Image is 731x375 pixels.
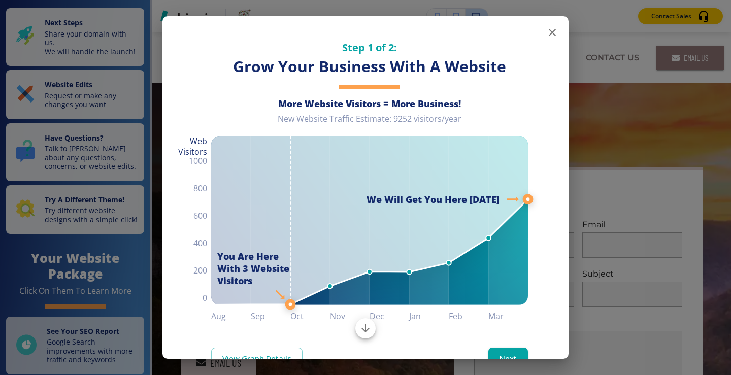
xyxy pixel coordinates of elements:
[355,318,376,338] button: Scroll to bottom
[211,41,528,54] h5: Step 1 of 2:
[488,309,528,323] h6: Mar
[409,309,449,323] h6: Jan
[211,97,528,110] h6: More Website Visitors = More Business!
[370,309,409,323] h6: Dec
[251,309,290,323] h6: Sep
[488,348,528,369] button: Next
[211,348,303,369] a: View Graph Details
[330,309,370,323] h6: Nov
[449,309,488,323] h6: Feb
[290,309,330,323] h6: Oct
[211,309,251,323] h6: Aug
[211,56,528,77] h3: Grow Your Business With A Website
[211,114,528,132] div: New Website Traffic Estimate: 9252 visitors/year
